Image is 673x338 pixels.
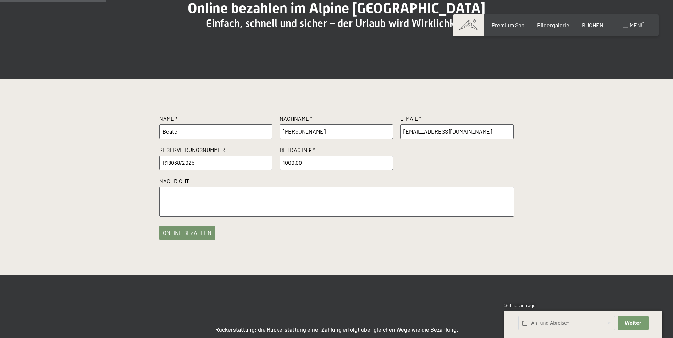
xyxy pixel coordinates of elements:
[582,22,603,28] a: BUCHEN
[215,326,458,333] strong: Rückerstattung: die Rückerstattung einer Zahlung erfolgt über gleichen Wege wie die Bezahlung.
[618,316,648,331] button: Weiter
[625,320,641,326] span: Weiter
[159,177,514,187] label: Nachricht
[400,115,514,124] label: E-Mail *
[504,303,535,308] span: Schnellanfrage
[492,22,524,28] a: Premium Spa
[537,22,569,28] a: Bildergalerie
[630,22,645,28] span: Menü
[206,17,467,29] span: Einfach, schnell und sicher – der Urlaub wird Wirklichkeit
[159,115,273,124] label: Name *
[159,226,215,240] button: online bezahlen
[280,115,393,124] label: Nachname *
[280,146,393,156] label: Betrag in € *
[159,146,273,156] label: Reservierungsnummer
